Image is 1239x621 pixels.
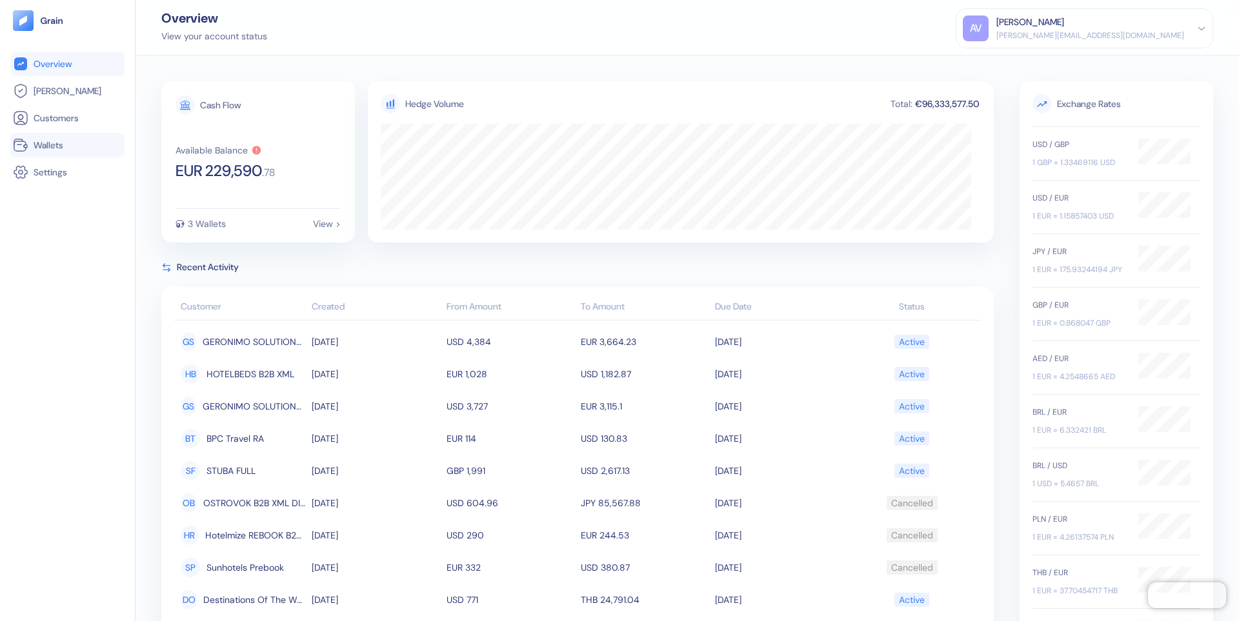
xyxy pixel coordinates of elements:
span: HOTELBEDS B2B XML [206,363,294,385]
td: EUR 3,664.23 [578,326,712,358]
th: Customer [174,295,308,320]
span: BPC Travel RA [206,428,264,449]
div: BT [181,429,200,448]
div: Active [899,395,925,417]
span: Hotelmize REBOOK B2B - OE [205,524,306,546]
td: EUR 3,115.1 [578,390,712,422]
iframe: Chatra live chat [1148,582,1226,608]
img: logo-tablet-V2.svg [13,10,34,31]
div: View your account status [161,30,267,43]
span: Wallets [34,139,63,152]
td: [DATE] [308,422,443,455]
span: Overview [34,57,72,70]
td: [DATE] [308,487,443,519]
div: SP [181,558,200,577]
div: 1 EUR = 4.26137574 PLN [1032,531,1125,543]
span: Customers [34,112,79,124]
div: OB [181,493,197,513]
div: THB / EUR [1032,567,1125,578]
td: USD 290 [443,519,578,551]
div: Active [899,460,925,482]
div: 1 USD = 5.4657 BRL [1032,478,1125,489]
span: Recent Activity [177,261,239,274]
div: Status [850,300,974,313]
td: [DATE] [712,584,846,616]
div: Active [899,363,925,385]
div: Cancelled [891,524,933,546]
td: [DATE] [712,519,846,551]
td: USD 130.83 [578,422,712,455]
div: AV [963,15,989,41]
td: USD 380.87 [578,551,712,584]
div: BRL / USD [1032,460,1125,471]
td: USD 604.96 [443,487,578,519]
div: Cash Flow [200,101,241,110]
div: Cancelled [891,492,933,514]
td: GBP 1,991 [443,455,578,487]
div: View > [313,219,341,228]
span: Exchange Rates [1032,94,1200,113]
div: Cancelled [891,557,933,578]
td: EUR 244.53 [578,519,712,551]
td: [DATE] [712,487,846,519]
td: [DATE] [712,455,846,487]
div: Active [899,428,925,449]
div: USD / EUR [1032,192,1125,204]
td: [DATE] [308,326,443,358]
td: JPY 85,567.88 [578,487,712,519]
div: 1 EUR = 37.70454717 THB [1032,585,1125,596]
div: AED / EUR [1032,353,1125,364]
div: BRL / EUR [1032,406,1125,418]
td: [DATE] [712,358,846,390]
div: [PERSON_NAME][EMAIL_ADDRESS][DOMAIN_NAME] [996,30,1184,41]
div: 1 EUR = 1.15857403 USD [1032,210,1125,222]
span: [PERSON_NAME] [34,84,101,97]
span: GERONIMO SOLUTIONS LLC dba OneSpare [203,331,305,353]
td: THB 24,791.04 [578,584,712,616]
div: SF [181,461,200,480]
td: [DATE] [308,519,443,551]
td: USD 771 [443,584,578,616]
div: PLN / EUR [1032,513,1125,525]
td: [DATE] [308,358,443,390]
a: [PERSON_NAME] [13,83,122,99]
div: Overview [161,12,267,25]
span: OSTROVOK B2B XML DIRECT PRODUCT [203,492,306,514]
td: EUR 114 [443,422,578,455]
div: DO [181,590,197,609]
td: USD 2,617.13 [578,455,712,487]
div: Available Balance [176,146,248,155]
span: EUR 229,590 [176,163,262,179]
span: . 78 [262,168,275,178]
span: Destinations Of The World_NEW OE [203,589,305,611]
div: €96,333,577.50 [914,99,981,108]
div: [PERSON_NAME] [996,15,1064,29]
th: From Amount [443,295,578,320]
div: 1 EUR = 4.2548665 AED [1032,371,1125,382]
td: [DATE] [712,326,846,358]
td: EUR 332 [443,551,578,584]
div: 1 GBP = 1.33469116 USD [1032,157,1125,168]
td: [DATE] [712,390,846,422]
td: [DATE] [308,455,443,487]
th: Due Date [712,295,846,320]
div: JPY / EUR [1032,246,1125,257]
span: GERONIMO SOLUTIONS LLC dba OneSpare [203,395,305,417]
a: Settings [13,164,122,180]
div: 1 EUR = 175.93244194 JPY [1032,264,1125,275]
span: Settings [34,166,67,179]
button: Available Balance [176,145,262,155]
div: Active [899,331,925,353]
div: GS [181,397,196,416]
td: [DATE] [308,584,443,616]
div: Total: [889,99,914,108]
div: GS [181,332,196,351]
div: Hedge Volume [405,97,464,111]
div: 1 EUR = 0.868047 GBP [1032,317,1125,329]
div: GBP / EUR [1032,299,1125,311]
div: 3 Wallets [188,219,226,228]
a: Customers [13,110,122,126]
div: 1 EUR = 6.332421 BRL [1032,424,1125,436]
td: [DATE] [712,551,846,584]
img: logo [40,16,64,25]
